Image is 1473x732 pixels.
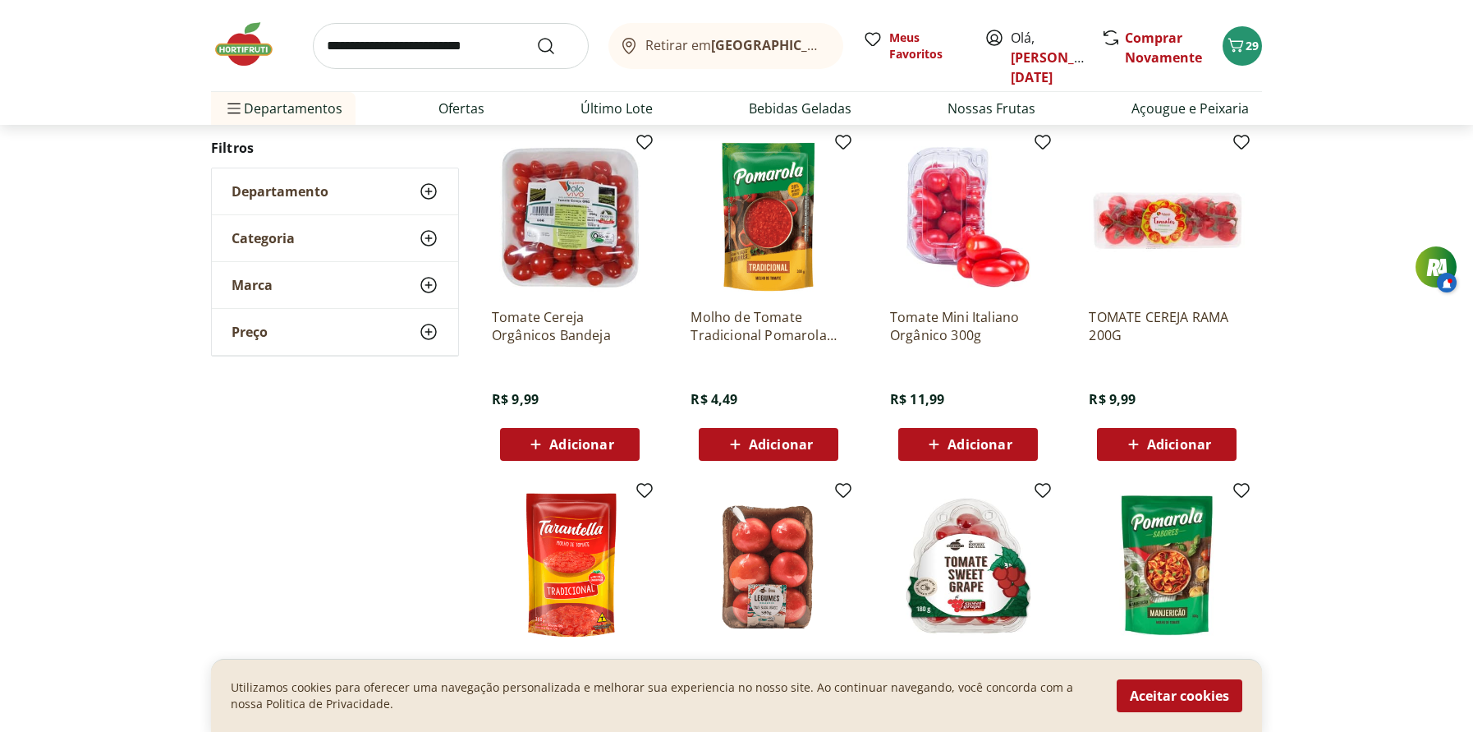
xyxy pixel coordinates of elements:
button: Menu [224,89,244,128]
a: Molho De Tomate Manjericão Pomarola Sabores Sachê 300G [1089,656,1245,693]
b: [GEOGRAPHIC_DATA]/[GEOGRAPHIC_DATA] [711,36,988,54]
span: Departamentos [224,89,342,128]
button: Preço [212,309,458,355]
img: Tomate Sweet Grape Natural Da Terra 180g [890,487,1046,643]
img: Hortifruti [211,20,293,69]
a: Tomate Sweet Grape Natural Da Terra 180g [890,656,1046,693]
img: Tomate Mini Italiano Orgânico 300g [890,139,1046,295]
p: Utilizamos cookies para oferecer uma navegação personalizada e melhorar sua experiencia no nosso ... [231,679,1097,712]
span: Meus Favoritos [889,30,965,62]
span: R$ 4,49 [691,390,737,408]
button: Aceitar cookies [1117,679,1242,712]
h2: Filtros [211,131,459,164]
button: Departamento [212,168,458,214]
span: Adicionar [549,438,613,451]
span: Retirar em [645,38,827,53]
a: Açougue e Peixaria [1131,99,1249,118]
img: Molho De Tomate Manjericão Pomarola Sabores Sachê 300G [1089,487,1245,643]
a: Comprar Novamente [1125,29,1202,67]
img: Molho De Tomate Tradicional Tarantella 300g [492,487,648,643]
img: Tomate Cereja Orgânicos Bandeja [492,139,648,295]
img: Molho de Tomate Tradicional Pomarola Sache 300g [691,139,847,295]
span: Marca [232,277,273,293]
img: Tomate Salada Orgânico Natural da Terra 500g [691,487,847,643]
a: Nossas Frutas [948,99,1035,118]
a: Meus Favoritos [863,30,965,62]
span: Olá, [1011,28,1084,87]
a: TOMATE CEREJA RAMA 200G [1089,308,1245,344]
button: Marca [212,262,458,308]
span: 29 [1246,38,1259,53]
button: Adicionar [1097,428,1237,461]
span: Adicionar [948,438,1012,451]
span: Adicionar [1147,438,1211,451]
span: R$ 9,99 [1089,390,1136,408]
span: R$ 11,99 [890,390,944,408]
a: Ofertas [438,99,484,118]
span: Categoria [232,230,295,246]
a: Molho De Tomate Tradicional Tarantella 300g [492,656,648,693]
img: TOMATE CEREJA RAMA 200G [1089,139,1245,295]
span: Adicionar [749,438,813,451]
span: Preço [232,324,268,340]
button: Retirar em[GEOGRAPHIC_DATA]/[GEOGRAPHIC_DATA] [608,23,843,69]
button: Submit Search [536,36,576,56]
button: Adicionar [898,428,1038,461]
input: search [313,23,589,69]
button: Categoria [212,215,458,261]
button: Carrinho [1223,26,1262,66]
span: Departamento [232,183,328,200]
button: Adicionar [699,428,838,461]
a: Molho de Tomate Tradicional Pomarola Sache 300g [691,308,847,344]
button: Adicionar [500,428,640,461]
a: Tomate Salada Orgânico Natural da Terra 500g [691,656,847,693]
span: R$ 9,99 [492,390,539,408]
a: Tomate Mini Italiano Orgânico 300g [890,308,1046,344]
a: Último Lote [580,99,653,118]
a: [PERSON_NAME][DATE] [1011,48,1117,86]
a: Bebidas Geladas [749,99,851,118]
a: Tomate Cereja Orgânicos Bandeja [492,308,648,344]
